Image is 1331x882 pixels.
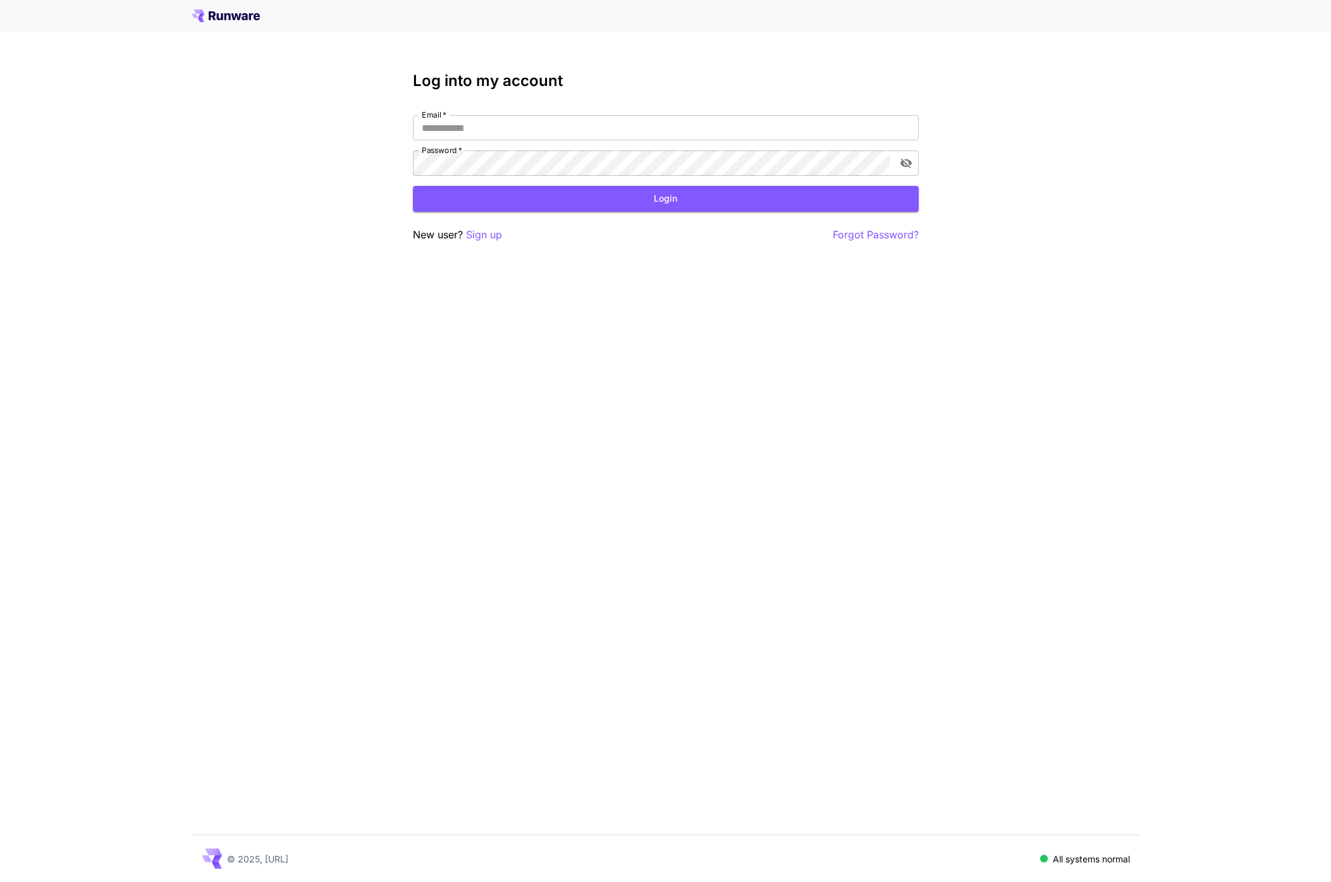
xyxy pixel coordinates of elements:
p: All systems normal [1053,852,1130,866]
button: Login [413,186,919,212]
p: New user? [413,227,502,243]
button: toggle password visibility [895,152,917,175]
label: Email [422,109,446,120]
h3: Log into my account [413,72,919,90]
button: Sign up [466,227,502,243]
button: Forgot Password? [833,227,919,243]
label: Password [422,145,462,156]
p: © 2025, [URL] [227,852,288,866]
